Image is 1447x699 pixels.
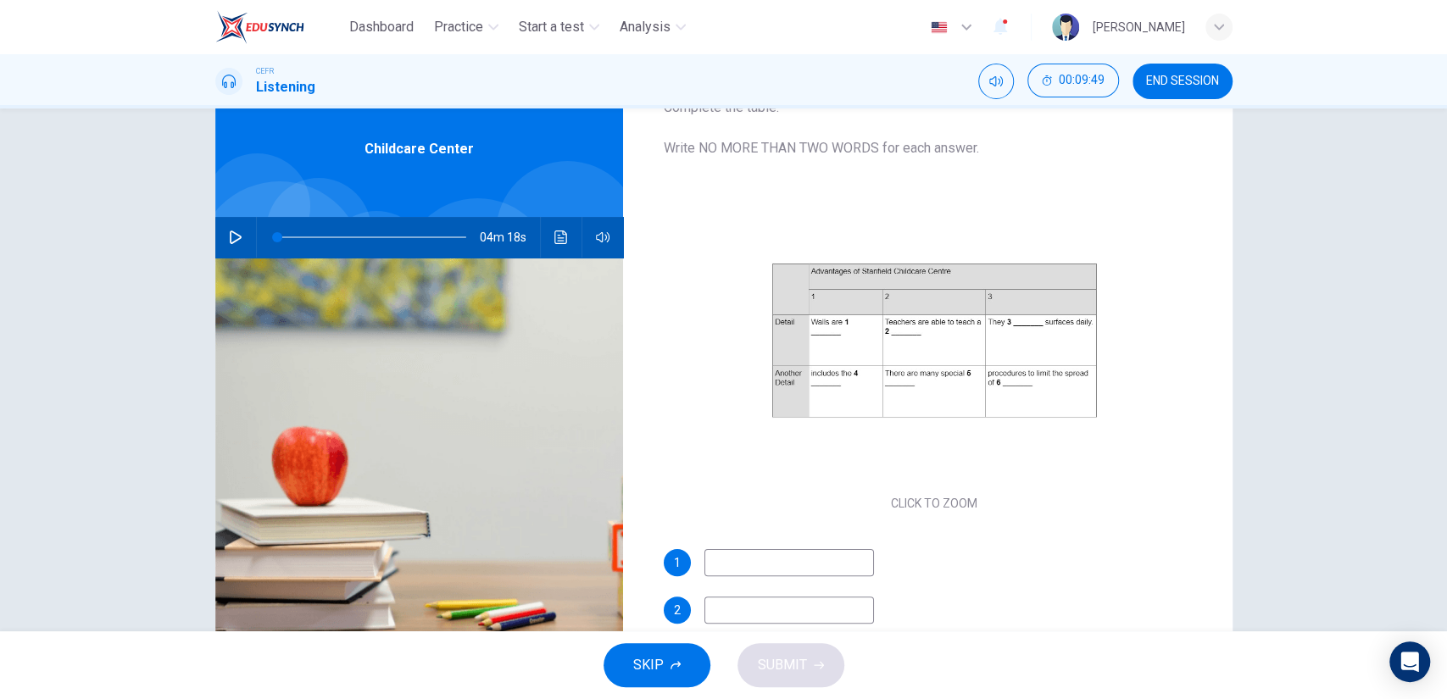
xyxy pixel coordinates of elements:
[215,10,343,44] a: EduSynch logo
[1093,17,1185,37] div: [PERSON_NAME]
[215,258,624,670] img: Childcare Center
[434,17,483,37] span: Practice
[215,10,304,44] img: EduSynch logo
[365,139,474,159] span: Childcare Center
[674,604,681,616] span: 2
[1059,74,1105,87] span: 00:09:49
[674,557,681,569] span: 1
[349,17,414,37] span: Dashboard
[620,17,671,37] span: Analysis
[519,17,584,37] span: Start a test
[1146,75,1219,88] span: END SESSION
[633,653,664,677] span: SKIP
[664,97,1205,158] span: Complete the table. Write NO MORE THAN TWO WORDS for each answer.
[1052,14,1079,41] img: Profile picture
[1389,641,1430,682] div: Open Intercom Messenger
[256,65,274,77] span: CEFR
[480,217,540,258] span: 04m 18s
[1027,64,1119,99] div: Hide
[427,12,505,42] button: Practice
[604,643,710,687] button: SKIP
[1027,64,1119,97] button: 00:09:49
[613,12,693,42] button: Analysis
[256,77,315,97] h1: Listening
[1133,64,1233,99] button: END SESSION
[548,217,575,258] button: Click to see the audio transcription
[978,64,1014,99] div: Mute
[512,12,606,42] button: Start a test
[928,21,949,34] img: en
[342,12,420,42] button: Dashboard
